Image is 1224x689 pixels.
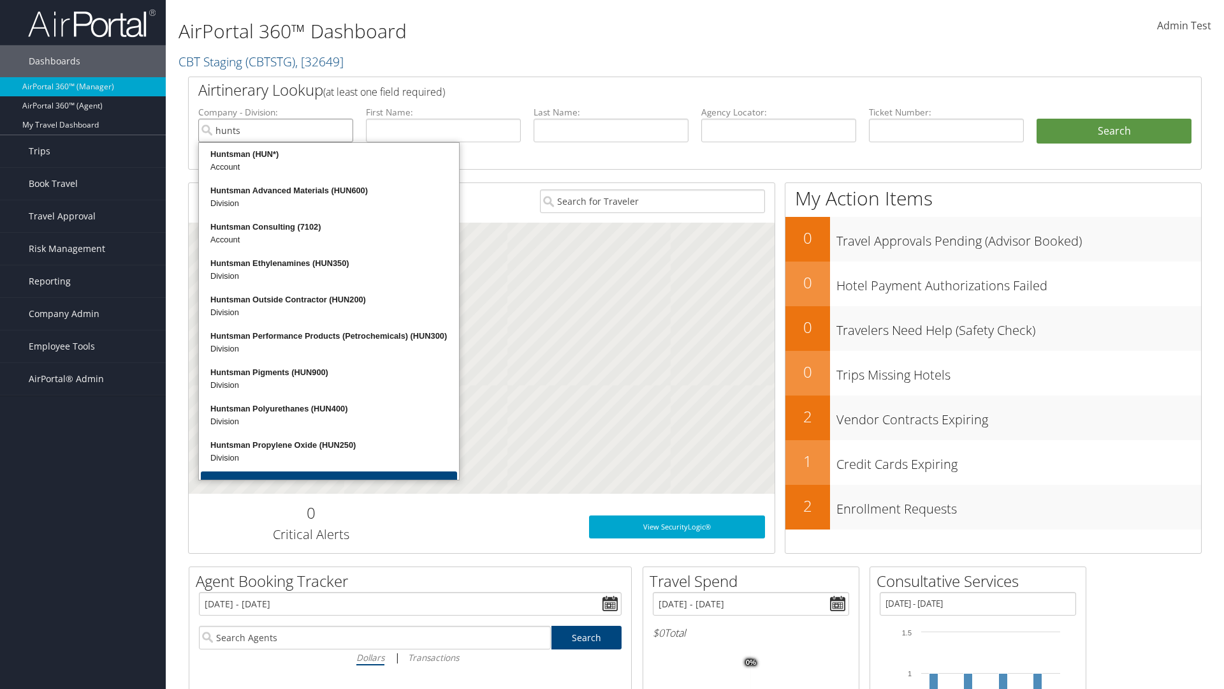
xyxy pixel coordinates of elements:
[196,570,631,592] h2: Agent Booking Tracker
[29,363,104,395] span: AirPortal® Admin
[785,495,830,517] h2: 2
[201,343,457,355] div: Division
[198,502,423,524] h2: 0
[701,106,856,119] label: Agency Locator:
[29,168,78,200] span: Book Travel
[201,184,457,197] div: Huntsman Advanced Materials (HUN600)
[201,439,457,452] div: Huntsman Propylene Oxide (HUN250)
[199,649,622,665] div: |
[785,272,830,293] h2: 0
[836,404,1201,429] h3: Vendor Contracts Expiring
[201,403,457,415] div: Huntsman Polyurethanes (HUN400)
[746,659,756,667] tspan: 0%
[534,106,688,119] label: Last Name:
[201,233,457,246] div: Account
[323,85,445,99] span: (at least one field required)
[785,450,830,472] h2: 1
[198,526,423,544] h3: Critical Alerts
[785,361,830,383] h2: 0
[785,227,830,249] h2: 0
[653,626,849,640] h6: Total
[366,106,521,119] label: First Name:
[295,53,344,70] span: , [ 32649 ]
[785,262,1201,306] a: 0Hotel Payment Authorizations Failed
[785,485,1201,530] a: 2Enrollment Requests
[201,366,457,379] div: Huntsman Pigments (HUN900)
[1037,119,1191,144] button: Search
[28,8,156,38] img: airportal-logo.png
[201,197,457,210] div: Division
[29,200,96,232] span: Travel Approval
[836,226,1201,250] h3: Travel Approvals Pending (Advisor Booked)
[589,515,765,538] a: View SecurityLogic®
[178,53,344,70] a: CBT Staging
[785,217,1201,262] a: 0Travel Approvals Pending (Advisor Booked)
[29,298,99,330] span: Company Admin
[785,396,1201,440] a: 2Vendor Contracts Expiring
[201,293,457,306] div: Huntsman Outside Contractor (HUN200)
[201,257,457,270] div: Huntsman Ethylenamines (HUN350)
[356,651,384,663] i: Dollars
[29,265,71,297] span: Reporting
[201,270,457,283] div: Division
[1157,6,1211,46] a: Admin Test
[198,106,353,119] label: Company - Division:
[836,270,1201,295] h3: Hotel Payment Authorizations Failed
[198,79,1107,101] h2: Airtinerary Lookup
[201,148,457,161] div: Huntsman (HUN*)
[650,570,859,592] h2: Travel Spend
[29,45,80,77] span: Dashboards
[1157,19,1211,33] span: Admin Test
[201,221,457,233] div: Huntsman Consulting (7102)
[902,629,912,637] tspan: 1.5
[201,415,457,428] div: Division
[201,306,457,319] div: Division
[540,189,765,213] input: Search for Traveler
[201,452,457,464] div: Division
[551,626,622,649] a: Search
[785,406,830,427] h2: 2
[785,440,1201,485] a: 1Credit Cards Expiring
[201,161,457,174] div: Account
[785,306,1201,351] a: 0Travelers Need Help (Safety Check)
[201,330,457,343] div: Huntsman Performance Products (Petrochemicals) (HUN300)
[29,330,95,362] span: Employee Tools
[836,449,1201,473] h3: Credit Cards Expiring
[836,360,1201,384] h3: Trips Missing Hotels
[201,379,457,392] div: Division
[877,570,1086,592] h2: Consultative Services
[785,316,830,338] h2: 0
[836,494,1201,518] h3: Enrollment Requests
[869,106,1024,119] label: Ticket Number:
[178,18,867,45] h1: AirPortal 360™ Dashboard
[245,53,295,70] span: ( CBTSTG )
[201,471,457,504] button: More Results
[836,315,1201,339] h3: Travelers Need Help (Safety Check)
[29,135,50,167] span: Trips
[908,670,912,678] tspan: 1
[785,351,1201,396] a: 0Trips Missing Hotels
[653,626,664,640] span: $0
[29,233,105,265] span: Risk Management
[199,626,551,649] input: Search Agents
[785,185,1201,212] h1: My Action Items
[408,651,459,663] i: Transactions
